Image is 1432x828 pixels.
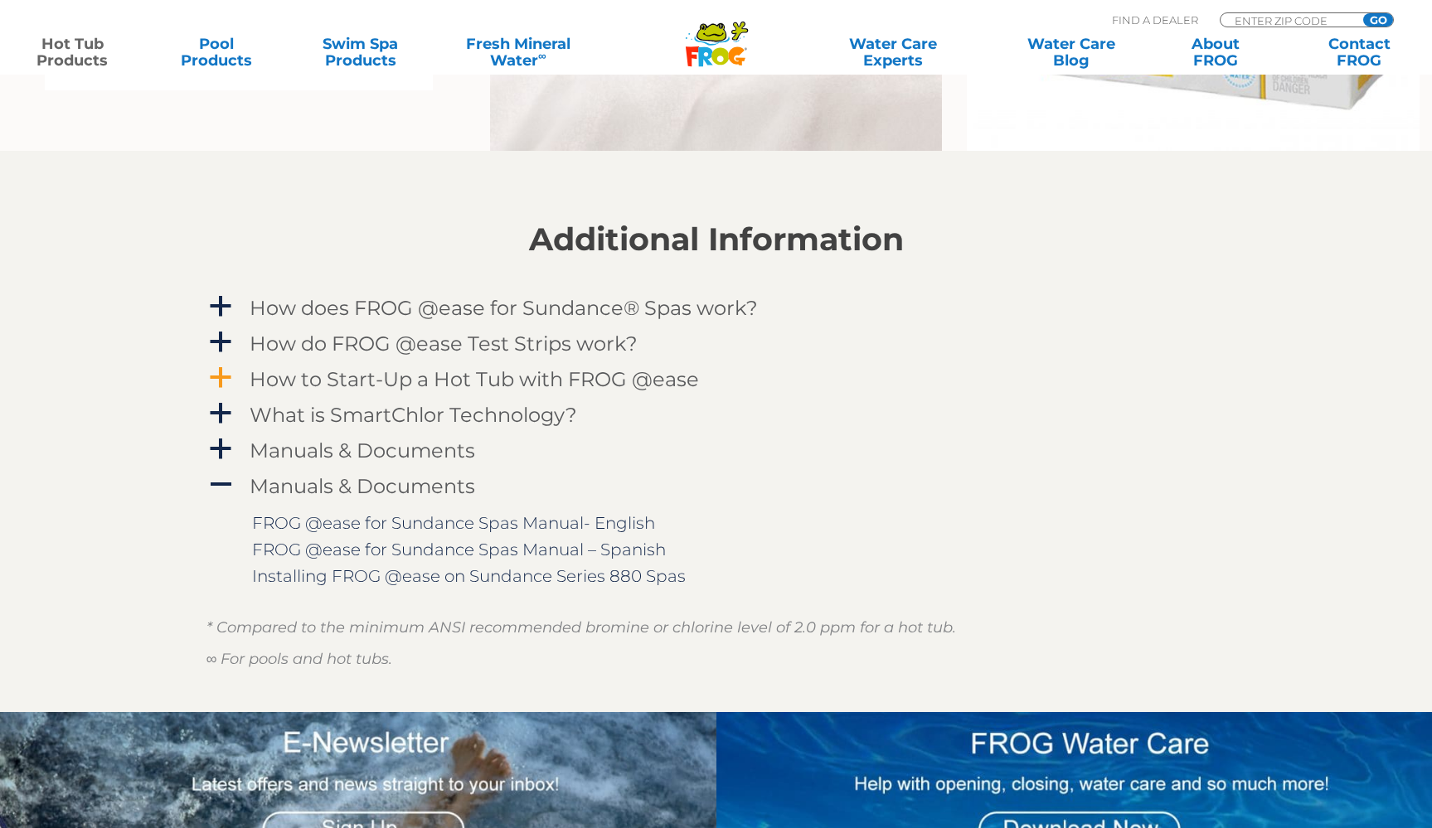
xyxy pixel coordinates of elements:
[208,401,233,426] span: a
[802,36,983,69] a: Water CareExperts
[250,332,638,355] h4: How do FROG @ease Test Strips work?
[208,294,233,319] span: a
[304,36,416,69] a: Swim SpaProducts
[250,404,577,426] h4: What is SmartChlor Technology?
[252,513,655,533] a: FROG @ease for Sundance Spas Manual- English
[250,297,758,319] h4: How does FROG @ease for Sundance® Spas work?
[1233,13,1345,27] input: Zip Code Form
[206,618,956,637] em: * Compared to the minimum ANSI recommended bromine or chlorine level of 2.0 ppm for a hot tub.
[1303,36,1415,69] a: ContactFROG
[208,472,233,497] span: A
[206,435,1226,466] a: a Manuals & Documents
[1363,13,1393,27] input: GO
[206,650,393,668] em: ∞ For pools and hot tubs.
[250,439,475,462] h4: Manuals & Documents
[250,475,475,497] h4: Manuals & Documents
[538,49,546,62] sup: ∞
[208,330,233,355] span: a
[206,399,1226,430] a: a What is SmartChlor Technology?
[206,471,1226,501] a: A Manuals & Documents
[206,293,1226,323] a: a How does FROG @ease for Sundance® Spas work?
[208,366,233,390] span: a
[252,566,686,586] a: Installing FROG @ease on Sundance Series 880 Spas
[17,36,129,69] a: Hot TubProducts
[208,437,233,462] span: a
[1016,36,1128,69] a: Water CareBlog
[252,540,666,559] a: FROG @ease for Sundance Spas Manual – Spanish
[206,328,1226,359] a: a How do FROG @ease Test Strips work?
[1160,36,1272,69] a: AboutFROG
[1112,12,1198,27] p: Find A Dealer
[449,36,589,69] a: Fresh MineralWater∞
[206,221,1226,258] h2: Additional Information
[250,368,699,390] h4: How to Start-Up a Hot Tub with FROG @ease
[206,364,1226,395] a: a How to Start-Up a Hot Tub with FROG @ease
[161,36,273,69] a: PoolProducts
